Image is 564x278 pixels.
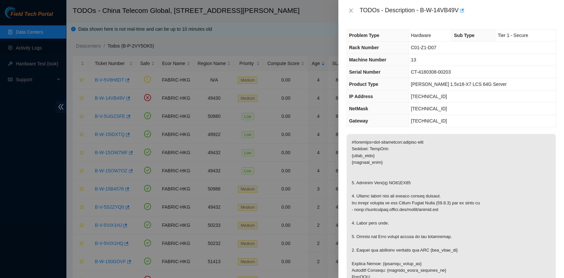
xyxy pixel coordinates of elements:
[348,8,354,13] span: close
[346,8,356,14] button: Close
[349,69,380,75] span: Serial Number
[411,106,447,111] span: [TECHNICAL_ID]
[349,94,373,99] span: IP Address
[411,57,416,62] span: 13
[349,33,379,38] span: Problem Type
[349,82,378,87] span: Product Type
[359,5,556,16] div: TODOs - Description - B-W-14VB49V
[498,33,528,38] span: Tier 1 - Secure
[411,82,507,87] span: [PERSON_NAME] 1.5x18-X7 LCS 64G Server
[411,69,451,75] span: CT-4180308-00203
[454,33,474,38] span: Sub Type
[349,106,368,111] span: NetMask
[411,118,447,123] span: [TECHNICAL_ID]
[349,57,386,62] span: Machine Number
[349,45,379,50] span: Rack Number
[411,33,431,38] span: Hardware
[411,94,447,99] span: [TECHNICAL_ID]
[411,45,436,50] span: C01-Z1-D07
[349,118,368,123] span: Gateway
